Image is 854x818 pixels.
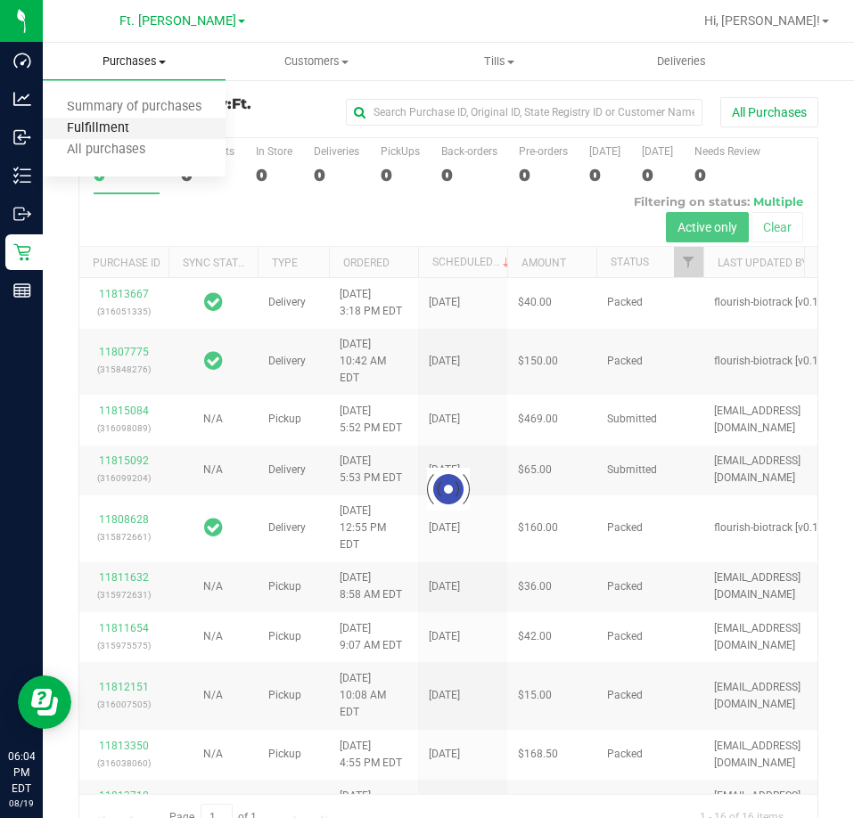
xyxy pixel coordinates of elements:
a: Purchases Summary of purchases Fulfillment All purchases [43,43,226,80]
p: 08/19 [8,797,35,810]
span: Tills [409,53,590,70]
inline-svg: Analytics [13,90,31,108]
span: Hi, [PERSON_NAME]! [704,13,820,28]
span: Fulfillment [43,121,153,136]
span: Summary of purchases [43,100,226,115]
inline-svg: Dashboard [13,52,31,70]
inline-svg: Inbound [13,128,31,146]
input: Search Purchase ID, Original ID, State Registry ID or Customer Name... [346,99,702,126]
span: Customers [226,53,407,70]
a: Deliveries [590,43,773,80]
span: Purchases [43,53,226,70]
button: All Purchases [720,97,818,127]
a: Customers [226,43,408,80]
p: 06:04 PM EDT [8,748,35,797]
span: Ft. [PERSON_NAME] [119,13,236,29]
inline-svg: Inventory [13,167,31,184]
iframe: Resource center [18,675,71,729]
inline-svg: Retail [13,243,31,261]
span: Deliveries [633,53,730,70]
span: All purchases [43,143,169,158]
inline-svg: Reports [13,282,31,299]
inline-svg: Outbound [13,205,31,223]
a: Tills [408,43,591,80]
